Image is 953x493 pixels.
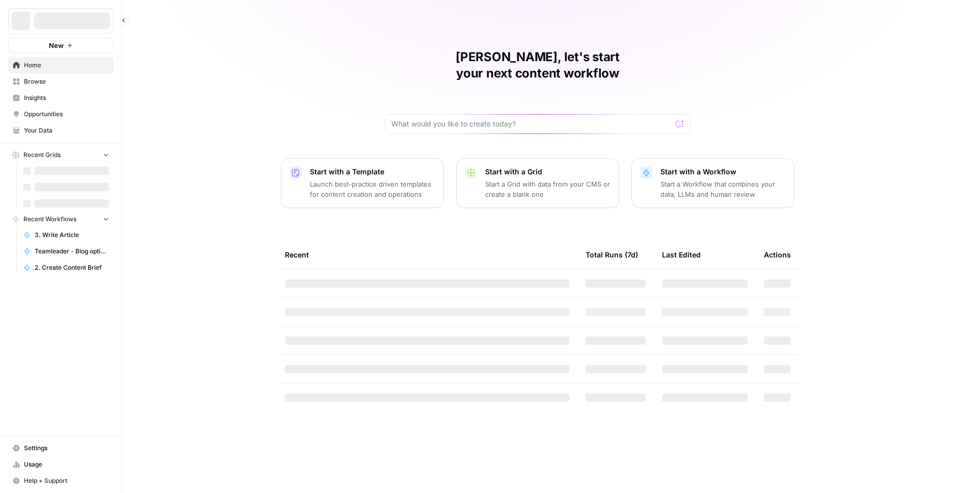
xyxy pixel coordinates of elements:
[19,227,114,243] a: 3. Write Article
[35,263,109,272] span: 2. Create Content Brief
[385,49,691,82] h1: [PERSON_NAME], let's start your next content workflow
[586,241,638,269] div: Total Runs (7d)
[24,126,109,135] span: Your Data
[35,230,109,240] span: 3. Write Article
[24,93,109,102] span: Insights
[24,476,109,485] span: Help + Support
[35,247,109,256] span: Teamleader - Blog optimalisatie voorstellen
[23,215,76,224] span: Recent Workflows
[281,158,444,208] button: Start with a TemplateLaunch best-practice driven templates for content creation and operations
[19,243,114,260] a: Teamleader - Blog optimalisatie voorstellen
[24,110,109,119] span: Opportunities
[660,167,786,177] p: Start with a Workflow
[24,460,109,469] span: Usage
[285,241,569,269] div: Recent
[23,150,61,160] span: Recent Grids
[24,444,109,453] span: Settings
[8,57,114,73] a: Home
[8,73,114,90] a: Browse
[8,147,114,163] button: Recent Grids
[764,241,791,269] div: Actions
[24,77,109,86] span: Browse
[8,38,114,53] button: New
[8,473,114,489] button: Help + Support
[8,440,114,456] a: Settings
[8,456,114,473] a: Usage
[662,241,701,269] div: Last Edited
[660,179,786,199] p: Start a Workflow that combines your data, LLMs and human review
[8,106,114,122] a: Opportunities
[49,40,64,50] span: New
[19,260,114,276] a: 2. Create Content Brief
[485,179,611,199] p: Start a Grid with data from your CMS or create a blank one
[485,167,611,177] p: Start with a Grid
[8,212,114,227] button: Recent Workflows
[391,119,672,129] input: What would you like to create today?
[456,158,619,208] button: Start with a GridStart a Grid with data from your CMS or create a blank one
[8,122,114,139] a: Your Data
[8,90,114,106] a: Insights
[24,61,109,70] span: Home
[310,179,435,199] p: Launch best-practice driven templates for content creation and operations
[631,158,795,208] button: Start with a WorkflowStart a Workflow that combines your data, LLMs and human review
[310,167,435,177] p: Start with a Template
